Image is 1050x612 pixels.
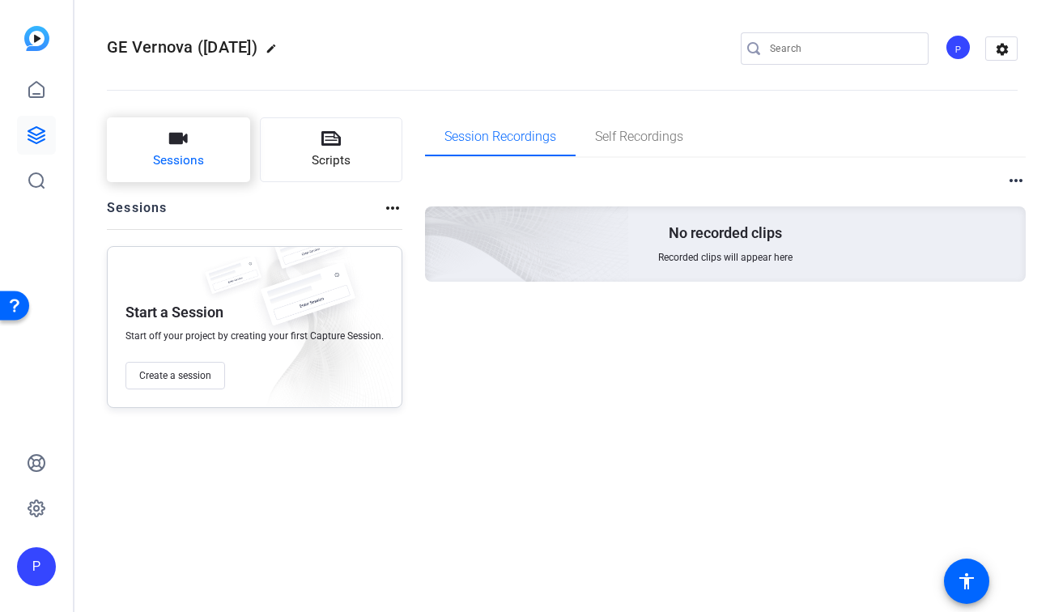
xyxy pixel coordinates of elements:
button: Scripts [260,117,403,182]
span: Session Recordings [444,130,556,143]
span: Scripts [312,151,351,170]
img: blue-gradient.svg [24,26,49,51]
mat-icon: more_horiz [383,198,402,218]
div: P [17,547,56,586]
img: embarkstudio-empty-session.png [236,242,393,415]
span: Create a session [139,369,211,382]
img: fake-session.png [247,263,368,343]
img: fake-session.png [263,223,352,282]
span: Start off your project by creating your first Capture Session. [125,329,384,342]
span: Self Recordings [595,130,683,143]
span: GE Vernova ([DATE]) [107,37,257,57]
button: Sessions [107,117,250,182]
span: Sessions [153,151,204,170]
mat-icon: more_horiz [1006,171,1026,190]
button: Create a session [125,362,225,389]
p: No recorded clips [669,223,782,243]
h2: Sessions [107,198,168,229]
span: Recorded clips will appear here [658,251,793,264]
mat-icon: edit [266,43,285,62]
mat-icon: accessibility [957,572,976,591]
input: Search [770,39,916,58]
p: Start a Session [125,303,223,322]
img: embarkstudio-empty-session.png [244,46,630,397]
img: fake-session.png [197,257,270,304]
